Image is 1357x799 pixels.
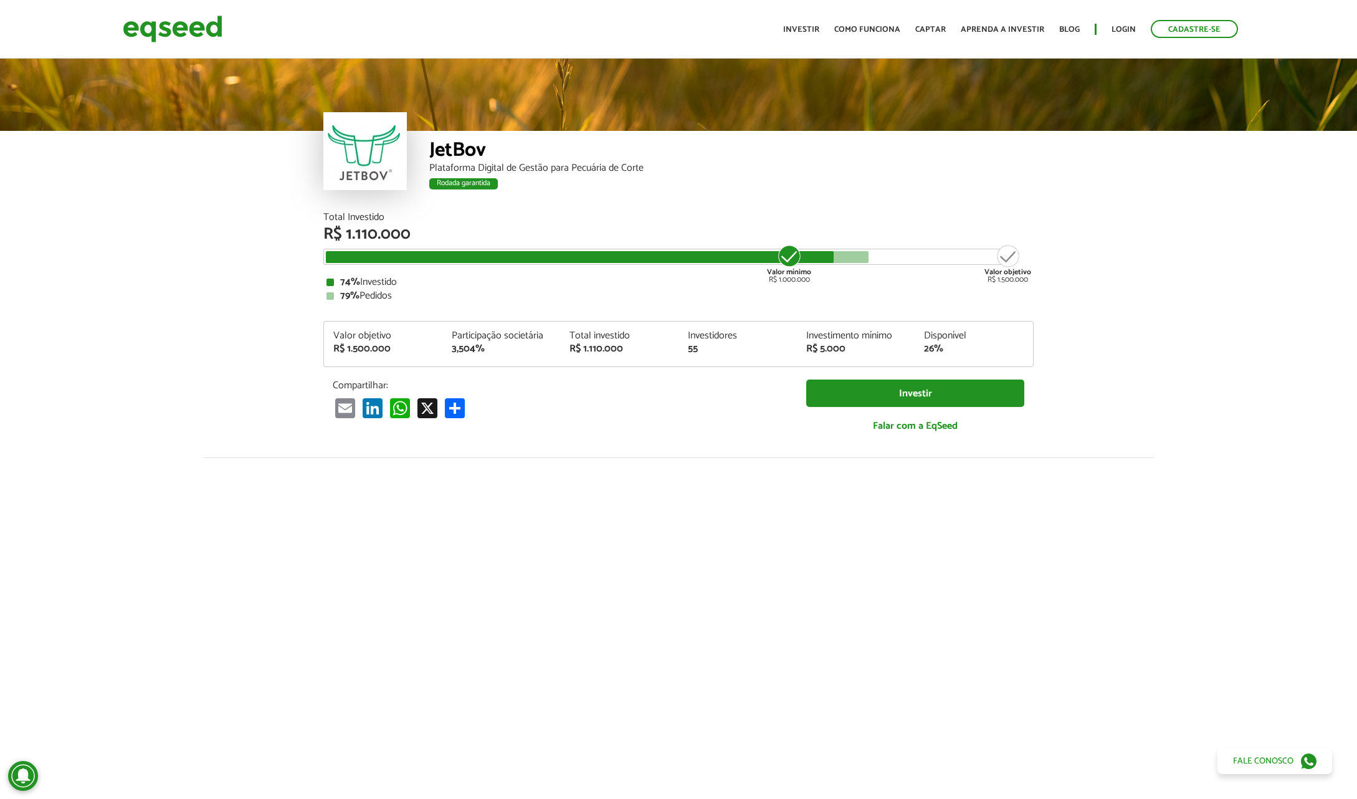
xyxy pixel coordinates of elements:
strong: 74% [340,274,360,290]
strong: Valor mínimo [767,266,811,278]
a: X [415,398,440,418]
div: 55 [688,344,788,354]
a: Login [1112,26,1136,34]
div: Rodada garantida [429,178,498,189]
div: R$ 1.110.000 [569,344,669,354]
div: Investimento mínimo [806,331,906,341]
div: Pedidos [326,291,1031,301]
div: Participação societária [452,331,551,341]
div: R$ 1.110.000 [323,226,1034,242]
a: Captar [915,26,946,34]
strong: Valor objetivo [984,266,1031,278]
div: Plataforma Digital de Gestão para Pecuária de Corte [429,163,1034,173]
div: R$ 1.000.000 [766,244,812,284]
a: Compartilhar [442,398,467,418]
img: EqSeed [123,12,222,45]
a: Como funciona [834,26,900,34]
a: Cadastre-se [1151,20,1238,38]
div: R$ 1.500.000 [333,344,433,354]
a: Aprenda a investir [961,26,1044,34]
a: Fale conosco [1217,748,1332,774]
div: Total Investido [323,213,1034,222]
div: Total investido [569,331,669,341]
div: Valor objetivo [333,331,433,341]
div: 26% [924,344,1024,354]
div: Investidores [688,331,788,341]
div: Investido [326,277,1031,287]
strong: 79% [340,287,359,304]
a: Investir [783,26,819,34]
a: Falar com a EqSeed [806,413,1024,439]
div: JetBov [429,140,1034,163]
a: Email [333,398,358,418]
a: WhatsApp [388,398,412,418]
div: 3,504% [452,344,551,354]
a: LinkedIn [360,398,385,418]
p: Compartilhar: [333,380,788,391]
div: Disponível [924,331,1024,341]
a: Investir [806,380,1024,408]
div: R$ 5.000 [806,344,906,354]
a: Blog [1059,26,1080,34]
div: R$ 1.500.000 [984,244,1031,284]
